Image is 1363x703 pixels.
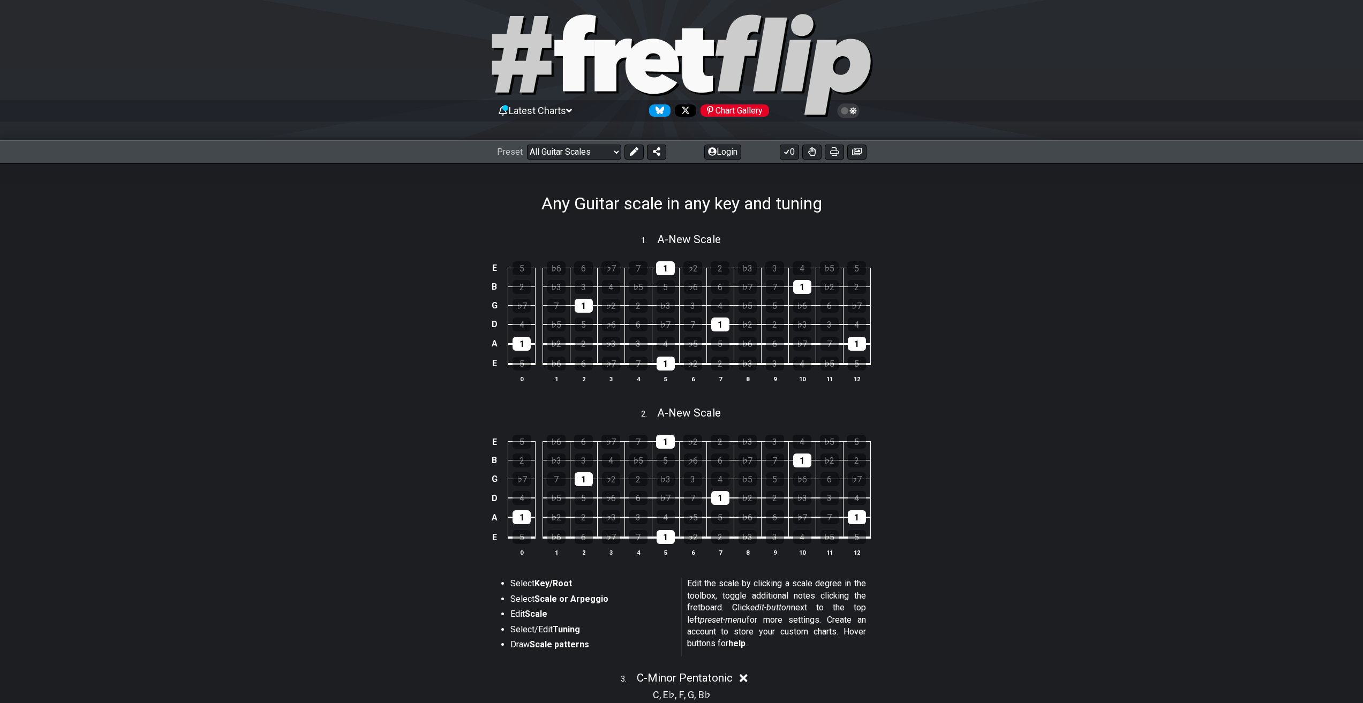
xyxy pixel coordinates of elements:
section: Scale pitch classes [648,685,716,702]
td: D [488,488,501,508]
span: Preset [497,147,523,157]
th: 9 [761,373,788,384]
div: 4 [602,280,620,294]
td: B [488,277,501,296]
div: 1 [711,318,729,331]
li: Select [510,593,674,608]
div: 5 [766,472,784,486]
div: 3 [684,472,702,486]
th: 0 [508,373,536,384]
div: 4 [793,530,811,544]
div: ♭2 [602,472,620,486]
div: 7 [766,453,784,467]
div: 7 [684,491,702,505]
th: 11 [816,373,843,384]
a: #fretflip at Pinterest [696,104,769,117]
th: 8 [734,547,761,558]
span: 3 . [621,674,637,685]
div: 6 [575,530,593,544]
div: 4 [848,318,866,331]
div: 4 [848,491,866,505]
button: Create image [847,145,867,160]
div: ♭5 [684,510,702,524]
div: ♭5 [820,261,839,275]
div: 3 [766,357,784,371]
strong: Tuning [553,624,580,634]
div: 3 [766,530,784,544]
button: Print [825,145,844,160]
div: 2 [575,337,593,351]
div: ♭6 [547,261,566,275]
th: 7 [706,373,734,384]
div: ♭6 [739,337,757,351]
span: Toggle light / dark theme [842,106,855,116]
div: 3 [575,280,593,294]
div: ♭5 [820,435,839,449]
th: 12 [843,373,870,384]
div: 5 [657,280,675,294]
div: ♭2 [684,530,702,544]
div: 5 [657,453,675,467]
div: 7 [684,318,702,331]
th: 10 [788,373,816,384]
td: E [488,527,501,547]
div: ♭6 [547,530,566,544]
span: 1 . [641,235,657,247]
div: ♭2 [820,280,839,294]
div: 2 [629,472,647,486]
div: ♭7 [657,491,675,505]
div: 4 [657,510,675,524]
li: Edit [510,608,674,623]
div: 7 [820,510,839,524]
th: 11 [816,547,843,558]
div: 2 [711,357,729,371]
div: 3 [765,435,784,449]
div: ♭7 [602,357,620,371]
div: ♭7 [513,299,531,313]
div: ♭3 [738,261,757,275]
div: 2 [766,491,784,505]
div: ♭7 [513,472,531,486]
th: 0 [508,547,536,558]
div: ♭5 [547,491,566,505]
div: 2 [766,318,784,331]
div: ♭2 [547,337,566,351]
a: Follow #fretflip at X [671,104,696,117]
div: 2 [711,530,729,544]
a: Follow #fretflip at Bluesky [645,104,671,117]
span: F [679,687,684,702]
span: , [659,687,664,702]
span: E♭ [663,687,675,702]
div: 1 [656,261,675,275]
div: ♭6 [684,280,702,294]
div: 3 [765,261,784,275]
div: 7 [629,530,647,544]
div: 3 [684,299,702,313]
span: A - New Scale [657,406,721,419]
th: 7 [706,547,734,558]
div: 2 [711,435,729,449]
strong: Key/Root [534,578,572,588]
div: 3 [820,318,839,331]
strong: Scale or Arpeggio [534,594,608,604]
p: Edit the scale by clicking a scale degree in the toolbox, toggle additional notes clicking the fr... [687,578,866,649]
div: ♭7 [793,337,811,351]
th: 2 [570,373,597,384]
div: ♭7 [848,299,866,313]
div: ♭5 [629,453,647,467]
div: ♭7 [601,261,620,275]
span: C - Minor Pentatonic [637,671,733,684]
td: E [488,433,501,451]
div: ♭6 [547,435,566,449]
div: ♭2 [684,357,702,371]
div: ♭6 [684,453,702,467]
div: Chart Gallery [701,104,769,117]
strong: Scale patterns [530,639,589,649]
div: ♭3 [739,530,757,544]
div: 7 [766,280,784,294]
select: Preset [527,145,621,160]
div: ♭6 [602,318,620,331]
div: 2 [711,261,729,275]
span: , [684,687,688,702]
div: ♭2 [547,510,566,524]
